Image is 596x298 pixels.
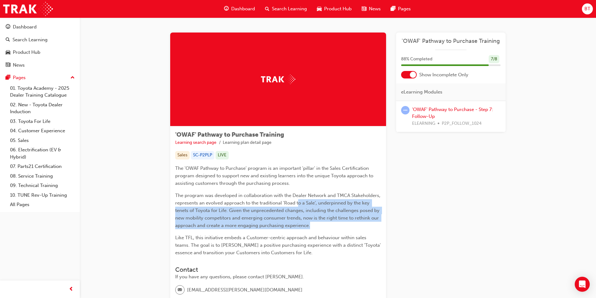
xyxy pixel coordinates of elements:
img: Trak [261,74,295,84]
span: Like TFL, this initiative embeds a Customer-centric approach and behaviour within sales teams. Th... [175,235,382,255]
span: prev-icon [69,285,74,293]
span: news-icon [362,5,366,13]
div: If you have any questions, please contact [PERSON_NAME]. [175,273,381,280]
a: car-iconProduct Hub [312,3,357,15]
div: Product Hub [13,49,40,56]
div: 7 / 8 [489,55,499,63]
button: Pages [3,72,77,83]
a: 08. Service Training [8,171,77,181]
a: 06. Electrification (EV & Hybrid) [8,145,77,162]
a: 04. Customer Experience [8,126,77,136]
span: up-icon [70,74,75,82]
a: 09. Technical Training [8,181,77,190]
h3: Contact [175,266,381,273]
span: guage-icon [224,5,229,13]
div: Sales [175,151,190,159]
div: LIVE [216,151,229,159]
a: news-iconNews [357,3,386,15]
span: email-icon [178,286,182,294]
a: guage-iconDashboard [219,3,260,15]
span: pages-icon [6,75,10,81]
a: 01. Toyota Academy - 2025 Dealer Training Catalogue [8,83,77,100]
button: BT [582,3,593,14]
div: SC-P2PLP [191,151,214,159]
a: Product Hub [3,47,77,58]
a: Search Learning [3,34,77,46]
span: car-icon [6,50,10,55]
span: [EMAIL_ADDRESS][PERSON_NAME][DOMAIN_NAME] [187,286,303,294]
span: search-icon [265,5,269,13]
span: Dashboard [231,5,255,13]
span: BT [584,5,590,13]
a: 03. Toyota For Life [8,117,77,126]
div: News [13,62,25,69]
a: Learning search page [175,140,216,145]
span: Show Incomplete Only [419,71,468,78]
span: Search Learning [272,5,307,13]
span: Pages [398,5,411,13]
a: 'OWAF' Pathway to Purchase Training [401,38,501,45]
a: search-iconSearch Learning [260,3,312,15]
div: Dashboard [13,23,37,31]
span: car-icon [317,5,322,13]
a: pages-iconPages [386,3,416,15]
a: 02. New - Toyota Dealer Induction [8,100,77,117]
div: Search Learning [13,36,48,43]
a: Dashboard [3,21,77,33]
span: news-icon [6,63,10,68]
img: Trak [3,2,53,16]
span: 88 % Completed [401,56,432,63]
div: Pages [13,74,26,81]
span: ELEARNING [412,120,435,127]
span: News [369,5,381,13]
span: Product Hub [324,5,352,13]
span: 'OWAF' Pathway to Purchase Training [175,131,284,138]
div: Open Intercom Messenger [575,277,590,292]
span: P2P_FOLLOW_1024 [442,120,481,127]
a: All Pages [8,200,77,210]
span: pages-icon [391,5,395,13]
a: 10. TUNE Rev-Up Training [8,190,77,200]
button: DashboardSearch LearningProduct HubNews [3,20,77,72]
a: 05. Sales [8,136,77,145]
li: Learning plan detail page [223,139,272,146]
a: 07. Parts21 Certification [8,162,77,171]
span: The program was developed in collaboration with the Dealer Network and TMCA Stakeholders, represe... [175,193,382,228]
span: guage-icon [6,24,10,30]
span: eLearning Modules [401,88,442,96]
span: search-icon [6,37,10,43]
a: News [3,59,77,71]
span: learningRecordVerb_ATTEMPT-icon [401,106,410,114]
span: The 'OWAF Pathway to Purchase' program is an important 'pillar' in the Sales Certification progra... [175,165,374,186]
a: 'OWAF' Pathway to Purchase - Step 7: Follow-Up [412,107,493,119]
